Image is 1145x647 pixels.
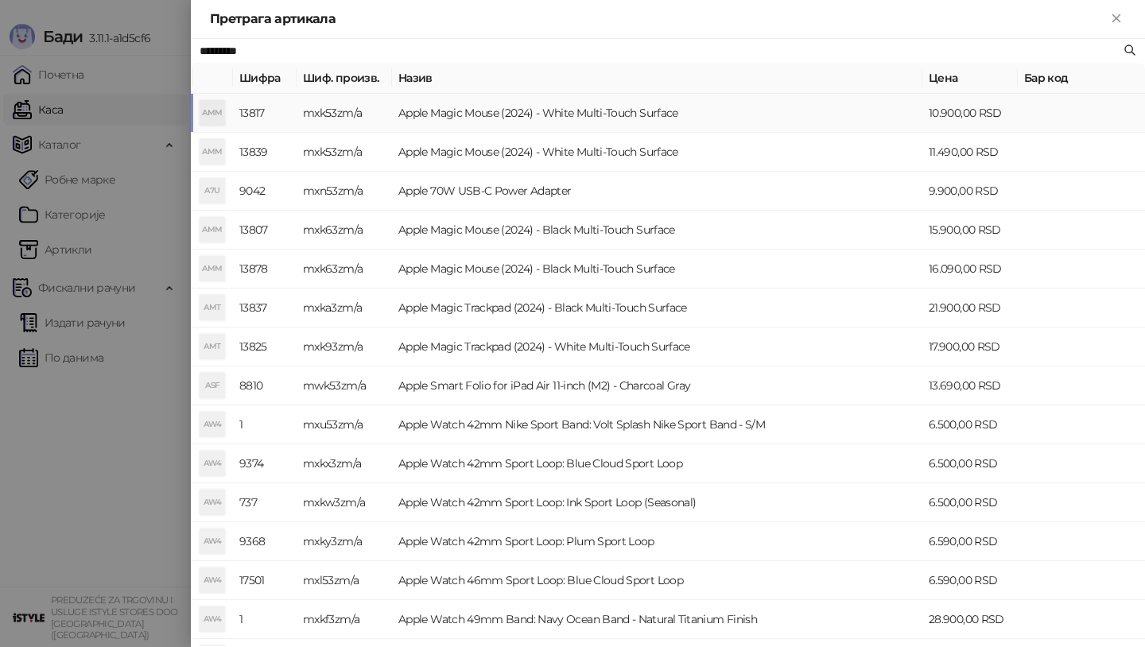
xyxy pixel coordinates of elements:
td: Apple Watch 42mm Nike Sport Band: Volt Splash Nike Sport Band - S/M [392,405,922,444]
td: 6.500,00 RSD [922,444,1018,483]
td: 13817 [233,94,297,133]
div: AW4 [200,451,225,476]
td: Apple Watch 42mm Sport Loop: Ink Sport Loop (Seasonal) [392,483,922,522]
td: 17.900,00 RSD [922,327,1018,366]
td: mxk63zm/a [297,250,392,289]
div: AW4 [200,529,225,554]
div: AW4 [200,490,225,515]
td: Apple Watch 42mm Sport Loop: Plum Sport Loop [392,522,922,561]
td: 6.590,00 RSD [922,561,1018,600]
td: mxky3zm/a [297,522,392,561]
div: AMM [200,139,225,165]
td: Apple Watch 42mm Sport Loop: Blue Cloud Sport Loop [392,444,922,483]
td: Apple 70W USB-C Power Adapter [392,172,922,211]
td: Apple Smart Folio for iPad Air 11-inch (M2) - Charcoal Gray [392,366,922,405]
div: A7U [200,178,225,203]
td: 9374 [233,444,297,483]
td: Apple Magic Trackpad (2024) - White Multi-Touch Surface [392,327,922,366]
td: Apple Magic Mouse (2024) - Black Multi-Touch Surface [392,250,922,289]
td: 10.900,00 RSD [922,94,1018,133]
td: mxkw3zm/a [297,483,392,522]
td: 17501 [233,561,297,600]
td: mxkf3zm/a [297,600,392,639]
th: Назив [392,63,922,94]
td: 13837 [233,289,297,327]
th: Цена [922,63,1018,94]
td: 13839 [233,133,297,172]
td: Apple Magic Mouse (2024) - White Multi-Touch Surface [392,94,922,133]
td: mxka3zm/a [297,289,392,327]
td: 737 [233,483,297,522]
td: mxk63zm/a [297,211,392,250]
td: mxu53zm/a [297,405,392,444]
td: mxl53zm/a [297,561,392,600]
td: 13825 [233,327,297,366]
td: mxn53zm/a [297,172,392,211]
th: Бар код [1018,63,1145,94]
td: Apple Magic Trackpad (2024) - Black Multi-Touch Surface [392,289,922,327]
div: Претрага артикала [210,10,1107,29]
td: Apple Magic Mouse (2024) - Black Multi-Touch Surface [392,211,922,250]
td: mxkx3zm/a [297,444,392,483]
td: Apple Watch 46mm Sport Loop: Blue Cloud Sport Loop [392,561,922,600]
div: AMM [200,217,225,242]
td: 13807 [233,211,297,250]
td: mwk53zm/a [297,366,392,405]
th: Шифра [233,63,297,94]
div: AMT [200,295,225,320]
td: 13.690,00 RSD [922,366,1018,405]
td: 6.500,00 RSD [922,405,1018,444]
td: 21.900,00 RSD [922,289,1018,327]
td: 1 [233,600,297,639]
td: 16.090,00 RSD [922,250,1018,289]
td: 8810 [233,366,297,405]
td: 6.590,00 RSD [922,522,1018,561]
td: 9042 [233,172,297,211]
div: AW4 [200,606,225,632]
div: AMT [200,334,225,359]
td: 9368 [233,522,297,561]
td: 13878 [233,250,297,289]
td: 11.490,00 RSD [922,133,1018,172]
td: mxk53zm/a [297,94,392,133]
div: AW4 [200,412,225,437]
div: ASF [200,373,225,398]
div: AMM [200,100,225,126]
td: mxk53zm/a [297,133,392,172]
td: 1 [233,405,297,444]
td: mxk93zm/a [297,327,392,366]
td: Apple Magic Mouse (2024) - White Multi-Touch Surface [392,133,922,172]
td: 9.900,00 RSD [922,172,1018,211]
th: Шиф. произв. [297,63,392,94]
td: Apple Watch 49mm Band: Navy Ocean Band - Natural Titanium Finish [392,600,922,639]
td: 15.900,00 RSD [922,211,1018,250]
button: Close [1107,10,1126,29]
td: 28.900,00 RSD [922,600,1018,639]
td: 6.500,00 RSD [922,483,1018,522]
div: AMM [200,256,225,281]
div: AW4 [200,568,225,593]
